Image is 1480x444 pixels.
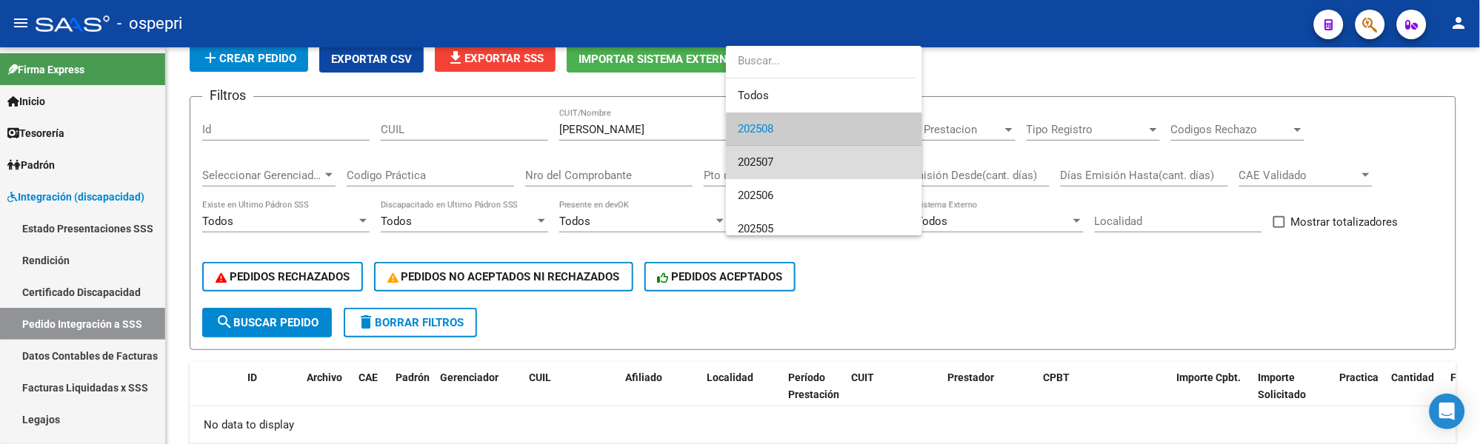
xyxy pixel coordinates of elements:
span: Todos [738,79,910,112]
span: 202506 [738,189,773,202]
span: 202508 [738,122,773,135]
span: 202505 [738,222,773,235]
input: dropdown search [726,44,916,78]
div: Open Intercom Messenger [1430,394,1465,429]
span: 202507 [738,155,773,169]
